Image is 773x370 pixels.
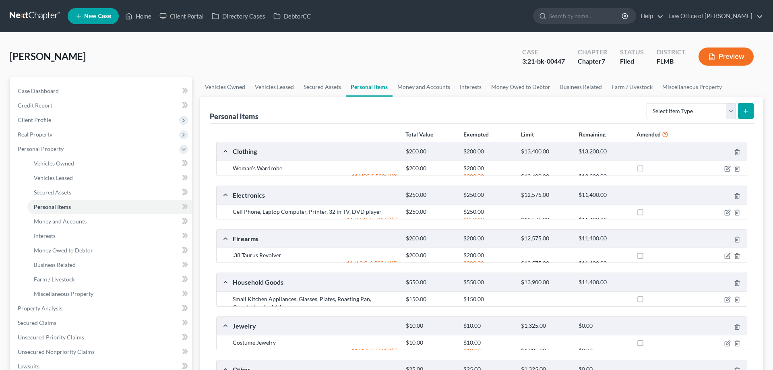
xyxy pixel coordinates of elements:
div: .38 Taurus Revolver [229,251,402,259]
a: Property Analysis [11,301,192,316]
strong: Exempted [463,131,489,138]
span: Property Analysis [18,305,62,312]
div: Clothing [229,147,402,155]
a: Personal Items [27,200,192,214]
a: Miscellaneous Property [27,287,192,301]
div: $11,400.00 [575,279,632,286]
div: $250.00 [459,208,517,216]
div: $11,400.00 [575,191,632,199]
div: Costume Jewelry [229,339,402,347]
div: 3:21-bk-00447 [522,57,565,66]
a: Vehicles Leased [27,171,192,185]
div: 11 USC § 522(d)(5) [229,347,402,355]
span: Client Profile [18,116,51,123]
div: $10.00 [459,322,517,330]
div: $13,900.00 [517,279,575,286]
div: $250.00 [402,208,459,216]
a: Secured Assets [27,185,192,200]
a: Secured Claims [11,316,192,330]
span: Secured Claims [18,319,56,326]
span: Credit Report [18,102,52,109]
a: Business Related [27,258,192,272]
div: 11 USC § 522(d)(3) [229,172,402,180]
a: Credit Report [11,98,192,113]
div: $200.00 [459,259,517,267]
div: $12,575.00 [517,259,575,267]
span: New Case [84,13,111,19]
a: Money Owed to Debtor [27,243,192,258]
div: 11 U.S.C. § 522 (d)(5) [229,259,402,267]
a: Interests [27,229,192,243]
div: $10.00 [459,347,517,355]
div: Household Goods [229,278,402,286]
div: $12,575.00 [517,235,575,242]
span: Vehicles Leased [34,174,73,181]
div: $200.00 [459,164,517,172]
a: Home [121,9,155,23]
div: District [657,48,686,57]
strong: Total Value [405,131,433,138]
div: Chapter [578,57,607,66]
div: $150.00 [459,295,517,303]
div: $550.00 [402,279,459,286]
div: $12,575.00 [517,216,575,224]
span: Farm / Livestock [34,276,75,283]
a: Client Portal [155,9,208,23]
div: FLMB [657,57,686,66]
span: Personal Items [34,203,71,210]
div: $13,200.00 [575,172,632,180]
div: $10.00 [459,339,517,347]
div: $13,400.00 [517,148,575,155]
a: Vehicles Owned [200,77,250,97]
span: Real Property [18,131,52,138]
div: $11,400.00 [575,259,632,267]
div: $200.00 [459,148,517,155]
div: Woman's Wardrobe [229,164,402,172]
div: $0.00 [575,347,632,355]
a: Secured Assets [299,77,346,97]
div: Filed [620,57,644,66]
a: Personal Items [346,77,393,97]
a: Farm / Livestock [27,272,192,287]
span: Unsecured Priority Claims [18,334,84,341]
span: Secured Assets [34,189,71,196]
div: Electronics [229,191,402,199]
div: Chapter [578,48,607,57]
span: Unsecured Nonpriority Claims [18,348,95,355]
div: $12,575.00 [517,191,575,199]
div: $200.00 [459,251,517,259]
input: Search by name... [549,8,623,23]
div: $200.00 [402,235,459,242]
button: Preview [699,48,754,66]
div: $200.00 [402,251,459,259]
div: $250.00 [459,191,517,199]
a: Money and Accounts [27,214,192,229]
span: Money Owed to Debtor [34,247,93,254]
div: $1,325.00 [517,322,575,330]
div: $11,400.00 [575,235,632,242]
a: Help [637,9,663,23]
a: Miscellaneous Property [657,77,727,97]
a: Case Dashboard [11,84,192,98]
a: Vehicles Leased [250,77,299,97]
div: $13,400.00 [517,172,575,180]
a: Money Owed to Debtor [486,77,555,97]
a: DebtorCC [269,9,315,23]
div: $200.00 [402,148,459,155]
span: Interests [34,232,56,239]
span: Lawsuits [18,363,39,370]
div: $150.00 [402,295,459,303]
span: 7 [601,57,605,65]
div: Firearms [229,234,402,243]
a: Vehicles Owned [27,156,192,171]
span: [PERSON_NAME] [10,50,86,62]
div: $1,325.00 [517,347,575,355]
div: $13,200.00 [575,148,632,155]
div: Cell Phone, Laptop Computer, Printer, 32 in TV, DVD player [229,208,402,216]
div: Personal Items [210,112,258,121]
div: $250.00 [402,191,459,199]
div: $550.00 [459,279,517,286]
span: Business Related [34,261,76,268]
a: Interests [455,77,486,97]
span: Vehicles Owned [34,160,74,167]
